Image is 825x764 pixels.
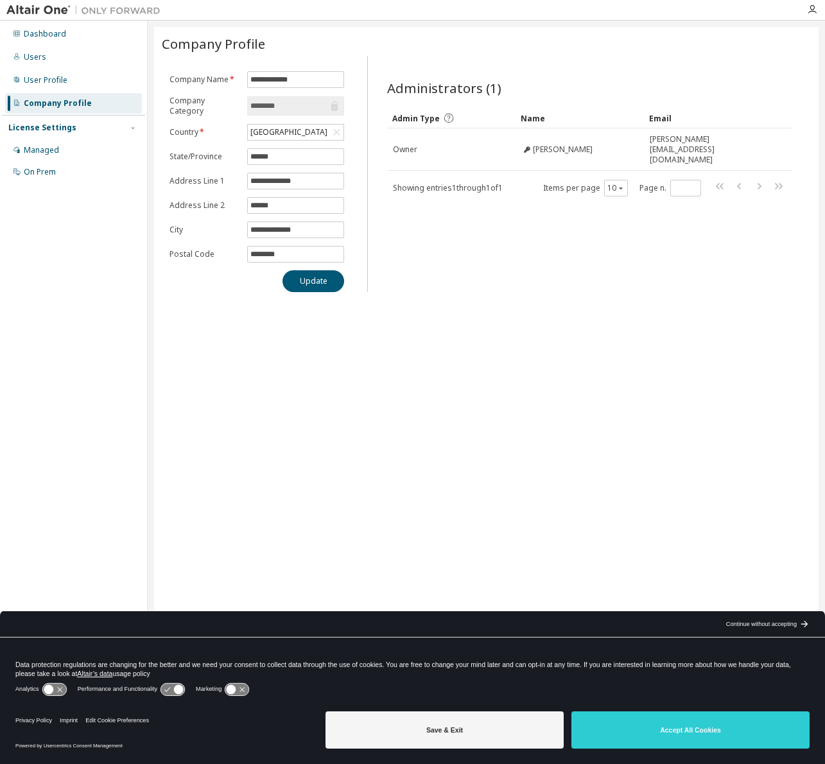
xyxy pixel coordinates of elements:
[8,123,76,133] div: License Settings
[533,144,593,155] span: [PERSON_NAME]
[24,145,59,155] div: Managed
[393,182,503,193] span: Showing entries 1 through 1 of 1
[162,35,265,53] span: Company Profile
[639,180,701,196] span: Page n.
[282,270,344,292] button: Update
[169,152,239,162] label: State/Province
[169,249,239,259] label: Postal Code
[393,144,417,155] span: Owner
[6,4,167,17] img: Altair One
[543,180,628,196] span: Items per page
[650,134,755,165] span: [PERSON_NAME][EMAIL_ADDRESS][DOMAIN_NAME]
[169,96,239,116] label: Company Category
[521,108,639,128] div: Name
[24,98,92,109] div: Company Profile
[24,29,66,39] div: Dashboard
[169,225,239,235] label: City
[24,167,56,177] div: On Prem
[24,75,67,85] div: User Profile
[24,52,46,62] div: Users
[248,125,329,139] div: [GEOGRAPHIC_DATA]
[169,74,239,85] label: Company Name
[169,127,239,137] label: Country
[169,176,239,186] label: Address Line 1
[169,200,239,211] label: Address Line 2
[649,108,756,128] div: Email
[392,113,440,124] span: Admin Type
[248,125,343,140] div: [GEOGRAPHIC_DATA]
[387,79,501,97] span: Administrators (1)
[607,183,625,193] button: 10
